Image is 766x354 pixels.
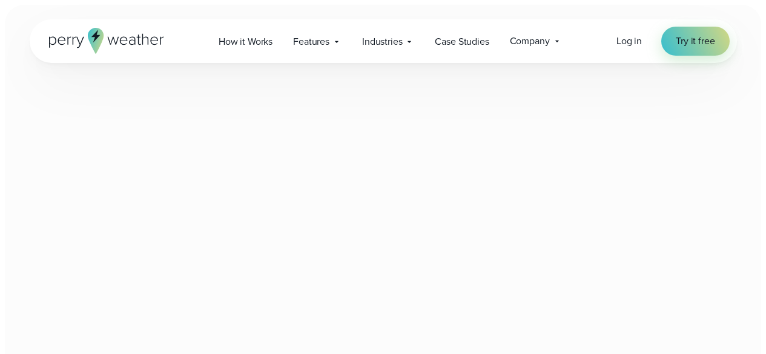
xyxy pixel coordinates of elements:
span: How it Works [219,34,272,49]
a: Log in [616,34,642,48]
a: How it Works [208,29,283,54]
span: Industries [362,34,402,49]
span: Features [293,34,329,49]
span: Try it free [676,34,715,48]
span: Company [510,34,550,48]
a: Try it free [661,27,729,56]
a: Case Studies [424,29,499,54]
span: Case Studies [435,34,489,49]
